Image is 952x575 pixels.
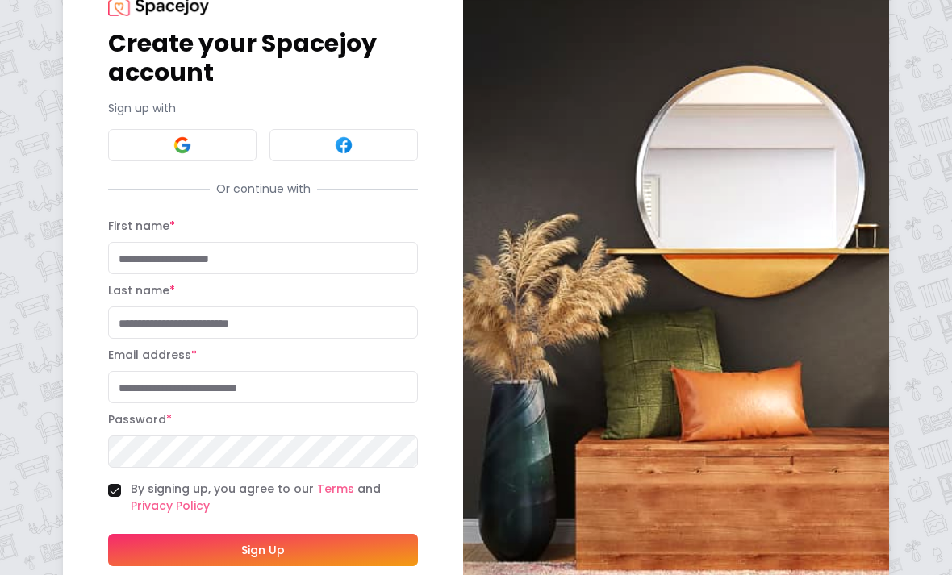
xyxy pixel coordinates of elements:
[108,534,418,566] button: Sign Up
[317,481,354,497] a: Terms
[131,481,418,515] label: By signing up, you agree to our and
[210,181,317,197] span: Or continue with
[108,100,418,116] p: Sign up with
[108,282,175,298] label: Last name
[108,411,172,427] label: Password
[173,135,192,155] img: Google signin
[334,135,353,155] img: Facebook signin
[108,347,197,363] label: Email address
[131,498,210,514] a: Privacy Policy
[108,29,418,87] h1: Create your Spacejoy account
[108,218,175,234] label: First name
